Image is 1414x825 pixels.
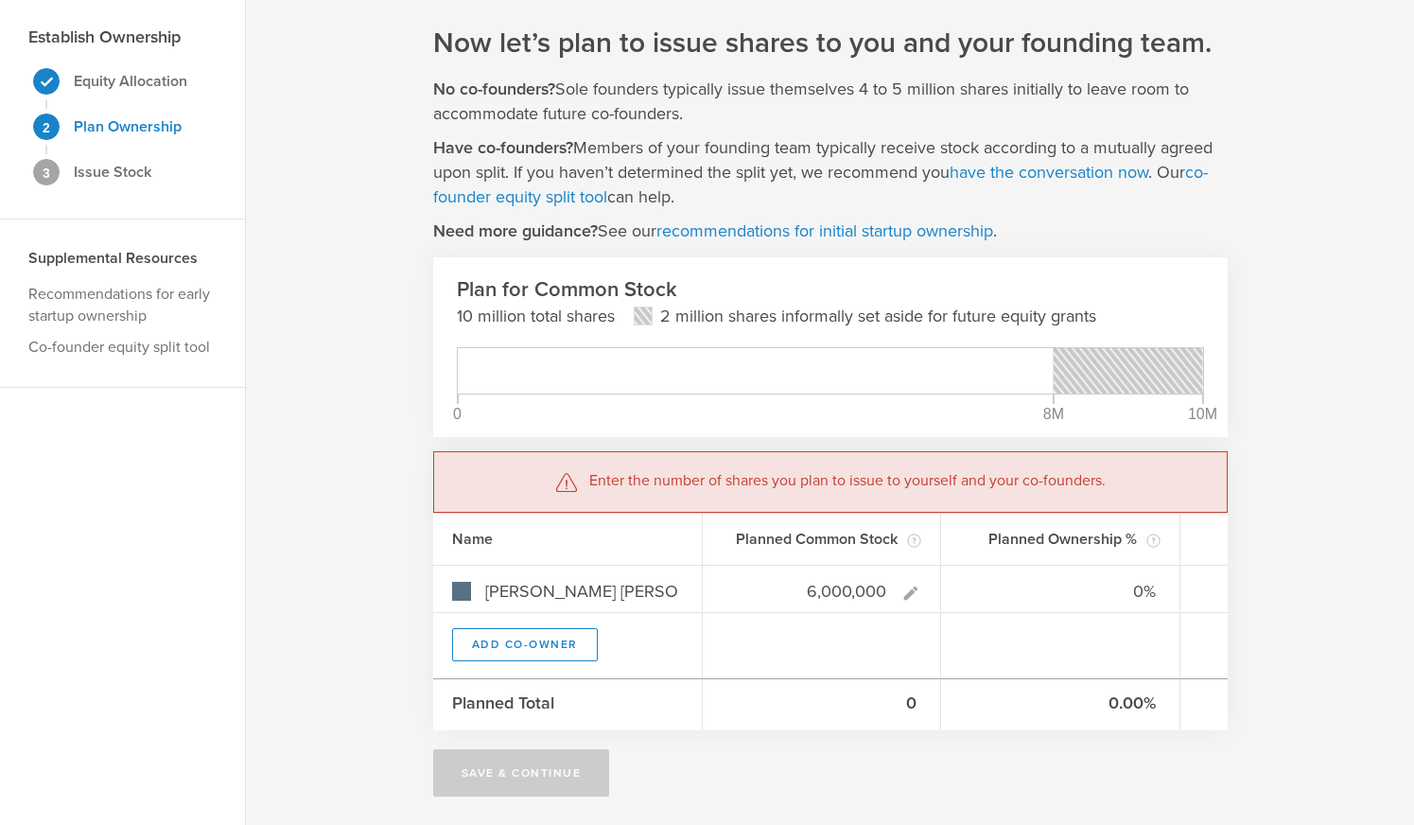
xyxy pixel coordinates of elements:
[43,121,50,134] span: 2
[941,514,1180,565] div: Planned Ownership %
[452,628,598,661] button: Add Co-Owner
[703,514,942,565] div: Planned Common Stock
[480,580,683,604] input: Enter co-owner name
[457,304,615,328] p: 10 million total shares
[589,470,1106,494] p: Enter the number of shares you plan to issue to yourself and your co-founders.
[433,25,1212,62] h1: Now let’s plan to issue shares to you and your founding team.
[703,679,942,730] div: 0
[433,137,573,158] strong: Have co-founders?
[43,167,50,180] span: 3
[433,514,703,565] div: Name
[28,285,210,325] a: Recommendations for early startup ownership
[433,220,598,241] strong: Need more guidance?
[74,117,182,136] strong: Plan Ownership
[74,72,187,91] strong: Equity Allocation
[433,135,1228,209] p: Members of your founding team typically receive stock according to a mutually agreed upon split. ...
[660,304,1096,328] p: 2 million shares informally set aside for future equity grants
[433,79,555,99] strong: No co-founders?
[433,77,1228,126] p: Sole founders typically issue themselves 4 to 5 million shares initially to leave room to accommo...
[28,249,198,268] strong: Supplemental Resources
[1188,407,1217,422] div: 10M
[433,219,997,243] p: See our .
[453,407,462,422] div: 0
[74,163,151,182] strong: Issue Stock
[433,679,703,730] div: Planned Total
[28,25,181,49] h3: Establish Ownership
[1319,677,1414,768] iframe: Chat Widget
[457,276,1204,304] h2: Plan for Common Stock
[1043,407,1064,422] div: 8M
[656,220,993,241] a: recommendations for initial startup ownership
[941,679,1180,730] div: 0.00%
[28,338,210,357] a: Co-founder equity split tool
[722,580,892,604] input: Enter # of shares
[950,162,1148,183] a: have the conversation now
